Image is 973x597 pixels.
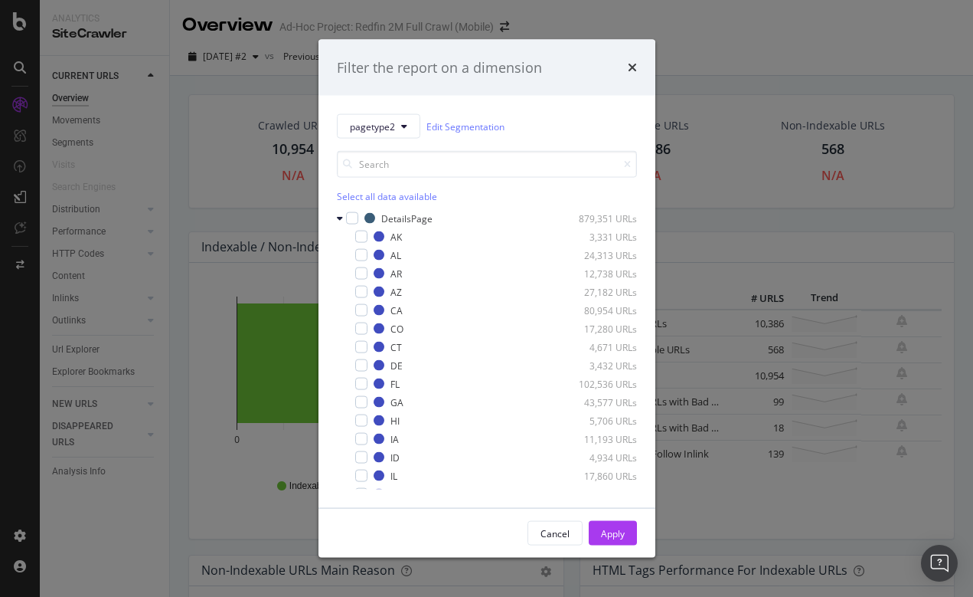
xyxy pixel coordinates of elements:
div: 879,351 URLs [562,212,637,225]
div: AR [390,267,402,280]
div: 80,954 URLs [562,303,637,317]
button: Cancel [527,521,583,546]
div: Apply [601,526,625,540]
div: 27,182 URLs [562,285,637,298]
div: IN [390,487,400,500]
div: CO [390,322,403,335]
span: pagetype2 [350,120,395,133]
div: modal [318,39,655,558]
div: 4,934 URLs [562,451,637,464]
div: FL [390,377,400,390]
div: 17,280 URLs [562,322,637,335]
div: 43,577 URLs [562,395,637,408]
button: pagetype2 [337,114,420,139]
div: 12,738 URLs [562,267,637,280]
div: HI [390,414,400,427]
div: 24,313 URLs [562,248,637,261]
div: times [628,57,637,77]
div: Select all data available [337,190,637,203]
div: Filter the report on a dimension [337,57,542,77]
div: ID [390,451,400,464]
div: 4,671 URLs [562,340,637,353]
div: DE [390,359,403,372]
div: AL [390,248,401,261]
div: 102,536 URLs [562,377,637,390]
button: Apply [589,521,637,546]
div: CA [390,303,403,317]
div: DetailsPage [381,212,433,225]
div: 15,308 URLs [562,487,637,500]
div: Cancel [540,526,570,540]
div: IL [390,469,397,482]
div: GA [390,395,403,408]
div: 3,432 URLs [562,359,637,372]
input: Search [337,151,637,178]
div: CT [390,340,402,353]
div: 11,193 URLs [562,432,637,445]
div: 17,860 URLs [562,469,637,482]
div: Open Intercom Messenger [921,545,958,582]
div: 3,331 URLs [562,230,637,243]
a: Edit Segmentation [426,118,504,134]
div: AK [390,230,402,243]
div: 5,706 URLs [562,414,637,427]
div: AZ [390,285,402,298]
div: IA [390,432,399,445]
